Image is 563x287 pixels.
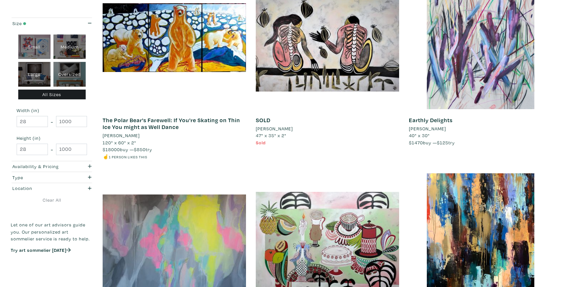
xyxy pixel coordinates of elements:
[103,139,136,146] span: 120" x 60" x 2"
[11,247,71,253] a: Try art sommelier [DATE]
[103,146,120,152] span: $18000
[409,116,453,124] a: Earthly Delights
[12,163,69,170] div: Availability & Pricing
[11,18,93,29] button: Size
[256,125,293,132] li: [PERSON_NAME]
[103,116,240,131] a: The Polar Bear's Farewell: If You're Skating on Thin Ice You might as Well Dance
[11,183,93,194] button: Location
[51,145,53,154] span: -
[11,172,93,183] button: Type
[409,125,446,132] li: [PERSON_NAME]
[11,221,93,242] p: Let one of our art advisors guide you. Our personalized art sommelier service is ready to help.
[409,125,552,132] a: [PERSON_NAME]
[17,136,87,140] small: Height (in)
[12,174,69,181] div: Type
[256,125,399,132] a: [PERSON_NAME]
[11,196,93,204] a: Clear All
[53,62,86,87] div: Oversized
[134,146,146,152] span: $850
[103,132,246,139] a: [PERSON_NAME]
[103,146,152,152] span: buy — try
[11,161,93,172] button: Availability & Pricing
[18,35,51,59] div: Small
[409,132,430,138] span: 40" x 30"
[12,185,69,192] div: Location
[103,153,246,160] li: ☝️
[103,132,140,139] li: [PERSON_NAME]
[18,90,86,100] div: All Sizes
[12,20,69,27] div: Size
[109,154,147,159] small: 1 person likes this
[256,116,270,124] a: SOLD
[409,139,455,146] span: buy — try
[11,260,93,274] iframe: Customer reviews powered by Trustpilot
[409,139,423,146] span: $1470
[17,108,87,113] small: Width (in)
[256,139,266,146] span: Sold
[53,35,86,59] div: Medium
[256,132,286,138] span: 47" x 35" x 2"
[18,62,51,87] div: Large
[437,139,448,146] span: $125
[51,117,53,126] span: -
